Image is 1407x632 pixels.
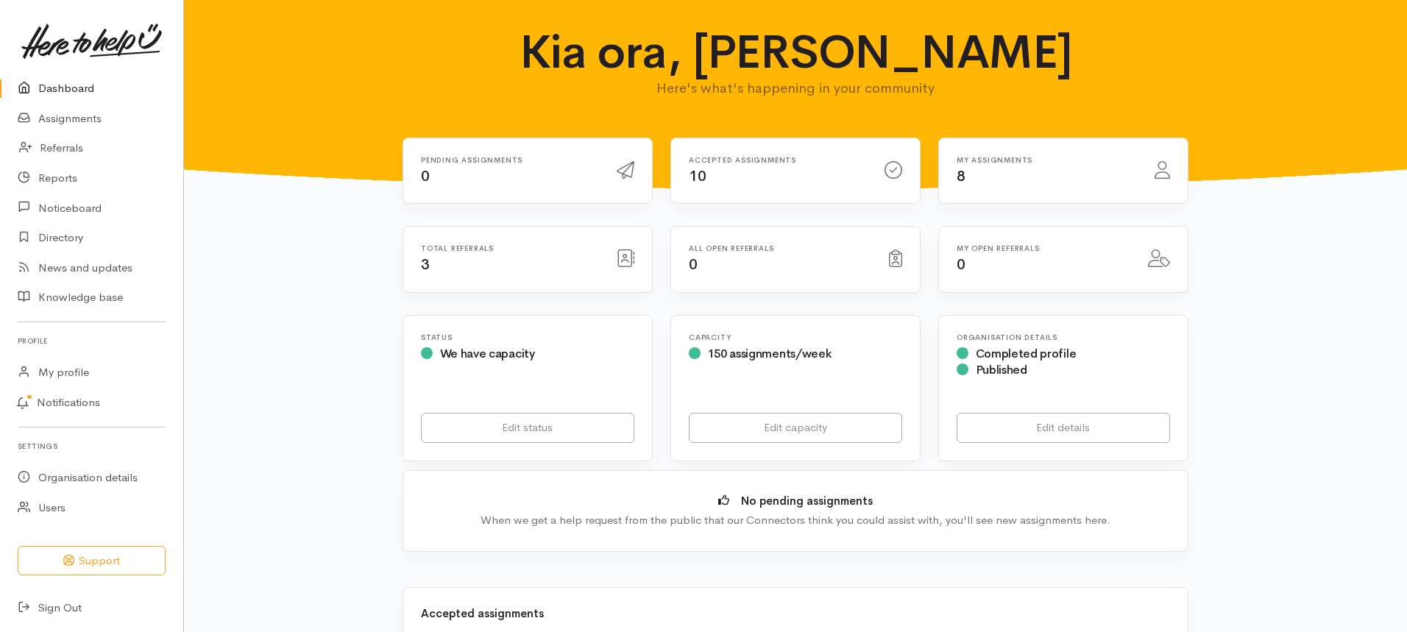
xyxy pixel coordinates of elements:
span: 150 assignments/week [708,346,832,361]
h6: Total referrals [421,244,599,252]
h6: Status [421,333,634,341]
span: Published [976,362,1027,377]
a: Edit details [957,413,1170,443]
b: Accepted assignments [421,606,544,620]
button: Support [18,546,166,576]
h1: Kia ora, [PERSON_NAME] [508,26,1084,78]
div: When we get a help request from the public that our Connectors think you could assist with, you'l... [425,512,1166,529]
span: 8 [957,167,965,185]
span: 0 [957,255,965,274]
h6: Organisation Details [957,333,1170,341]
h6: My open referrals [957,244,1130,252]
h6: Accepted assignments [689,156,867,164]
span: 10 [689,167,706,185]
h6: Pending assignments [421,156,599,164]
span: 0 [689,255,698,274]
h6: My assignments [957,156,1137,164]
b: No pending assignments [741,494,873,508]
a: Edit status [421,413,634,443]
span: 3 [421,255,430,274]
h6: Settings [18,436,166,456]
h6: Capacity [689,333,902,341]
p: Here's what's happening in your community [508,78,1084,99]
h6: Profile [18,331,166,351]
span: 0 [421,167,430,185]
span: Completed profile [976,346,1077,361]
a: Edit capacity [689,413,902,443]
h6: All open referrals [689,244,871,252]
span: We have capacity [440,346,535,361]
